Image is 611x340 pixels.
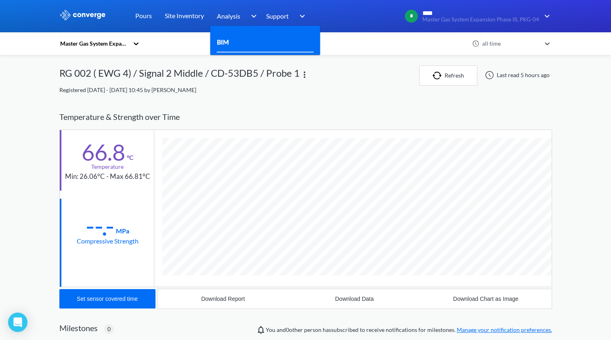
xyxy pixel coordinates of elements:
[256,325,266,335] img: notifications-icon.svg
[422,17,539,23] span: Master Gas System Expansion Phase III, PKG-04
[480,39,541,48] div: all time
[217,37,229,47] a: BIM
[472,40,479,47] img: icon-clock.svg
[59,289,155,309] button: Set sensor covered time
[59,104,552,130] div: Temperature & Strength over Time
[157,289,289,309] button: Download Report
[8,313,27,332] div: Open Intercom Messenger
[266,11,289,21] span: Support
[91,162,124,171] div: Temperature
[539,11,552,21] img: downArrow.svg
[286,326,303,333] span: 0 other
[433,71,445,80] img: icon-refresh.svg
[77,236,139,246] div: Compressive Strength
[294,11,307,21] img: downArrow.svg
[457,326,552,333] a: Manage your notification preferences.
[59,10,106,20] img: logo_ewhite.svg
[201,296,245,302] div: Download Report
[335,296,374,302] div: Download Data
[453,296,519,302] div: Download Chart as Image
[59,39,129,48] div: Master Gas System Expansion Phase III, PKG-04
[289,289,420,309] button: Download Data
[65,171,150,182] div: Min: 26.06°C - Max 66.81°C
[77,296,138,302] div: Set sensor covered time
[419,65,477,86] button: Refresh
[481,70,552,80] div: Last read 5 hours ago
[420,289,551,309] button: Download Chart as Image
[300,70,309,80] img: more.svg
[82,142,125,162] div: 66.8
[86,216,114,236] div: --.-
[217,11,240,21] span: Analysis
[59,86,196,93] span: Registered [DATE] - [DATE] 10:45 by [PERSON_NAME]
[266,325,552,334] span: You and person has subscribed to receive notifications for milestones.
[246,11,258,21] img: downArrow.svg
[107,325,111,334] span: 0
[59,323,98,333] h2: Milestones
[59,65,300,86] div: RG 002 ( EWG 4) / Signal 2 Middle / CD-53DB5 / Probe 1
